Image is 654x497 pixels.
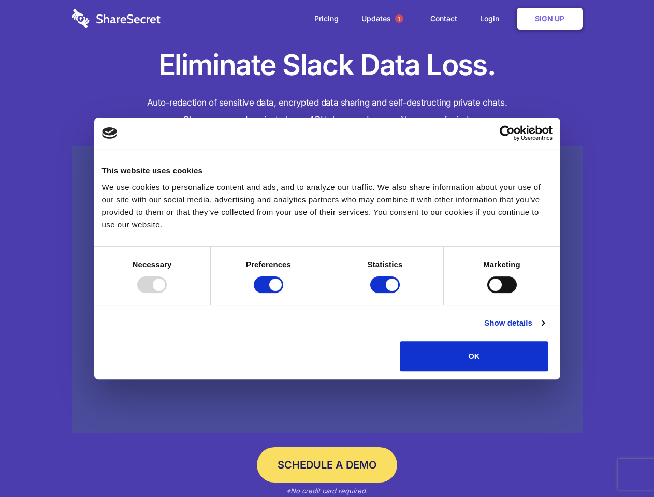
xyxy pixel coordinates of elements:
span: 1 [395,14,403,23]
em: *No credit card required. [286,487,368,495]
a: Login [470,3,515,35]
h1: Eliminate Slack Data Loss. [72,47,583,84]
a: Pricing [304,3,349,35]
strong: Statistics [368,260,403,269]
a: Sign Up [517,8,583,30]
img: logo-wordmark-white-trans-d4663122ce5f474addd5e946df7df03e33cb6a1c49d2221995e7729f52c070b2.svg [72,9,161,28]
div: This website uses cookies [102,165,553,177]
button: OK [400,341,548,371]
a: Schedule a Demo [257,447,397,483]
a: Wistia video thumbnail [72,146,583,433]
a: Contact [420,3,468,35]
a: Usercentrics Cookiebot - opens in a new window [462,125,553,141]
h4: Auto-redaction of sensitive data, encrypted data sharing and self-destructing private chats. Shar... [72,94,583,128]
strong: Marketing [483,260,520,269]
strong: Preferences [246,260,291,269]
a: Show details [484,317,544,329]
div: We use cookies to personalize content and ads, and to analyze our traffic. We also share informat... [102,181,553,231]
strong: Necessary [133,260,172,269]
img: logo [102,127,118,139]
